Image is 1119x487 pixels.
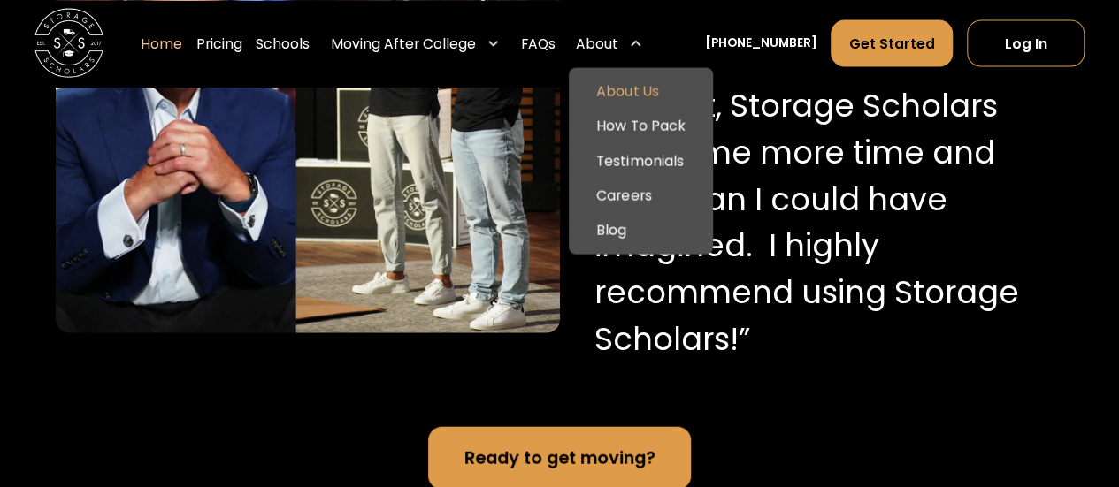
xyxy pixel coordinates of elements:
[576,178,706,212] a: Careers
[569,67,713,254] nav: About
[576,33,618,53] div: About
[34,9,103,78] a: home
[464,445,655,471] div: Ready to get moving?
[576,212,706,247] a: Blog
[594,36,1056,362] p: “As the parent of a college student, Storage Scholars saved me more time and grief than I could h...
[34,9,103,78] img: Storage Scholars main logo
[141,19,182,68] a: Home
[831,19,953,66] a: Get Started
[256,19,310,68] a: Schools
[576,143,706,178] a: Testimonials
[324,19,507,68] div: Moving After College
[331,33,476,53] div: Moving After College
[967,19,1085,66] a: Log In
[705,34,817,53] a: [PHONE_NUMBER]
[569,19,649,68] div: About
[196,19,242,68] a: Pricing
[521,19,556,68] a: FAQs
[576,109,706,143] a: How To Pack
[576,74,706,109] a: About Us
